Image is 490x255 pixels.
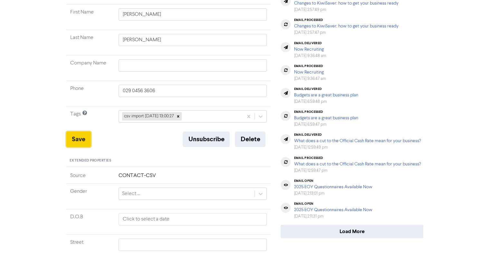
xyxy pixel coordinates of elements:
td: Last Name [66,30,115,55]
a: Now Recruiting [294,70,323,74]
div: email processed [294,64,326,68]
div: Select ... [122,190,140,198]
iframe: Chat Widget [458,224,490,255]
td: First Name [66,5,115,30]
td: Gender [66,183,115,209]
div: email processed [294,18,398,22]
td: Phone [66,81,115,106]
div: [DATE] 6:59:48 pm [294,99,358,105]
div: csv import [DATE] 13:00:27 [122,112,175,121]
td: Tags [66,106,115,132]
div: [DATE] 2:57:47 pm [294,30,398,36]
a: What does a cut to the Official Cash Rate mean for your business? [294,162,421,166]
div: [DATE] 2:11:31 pm [294,213,372,220]
div: email processed [294,156,421,160]
div: [DATE] 6:59:47 pm [294,122,358,128]
a: Changes to KiwiSaver: how to get your business ready [294,24,398,28]
div: [DATE] 2:13:01 pm [294,191,372,197]
div: [DATE] 2:57:49 pm [294,7,398,13]
button: Save [66,132,91,147]
div: [DATE] 9:36:48 am [294,53,326,59]
div: email delivered [294,41,326,45]
td: Source [66,172,115,184]
div: email open [294,179,372,183]
div: [DATE] 12:59:47 pm [294,168,421,174]
td: D.O.B [66,209,115,234]
a: Changes to KiwiSaver: how to get your business ready [294,1,398,5]
td: CONTACT-CSV [115,172,271,184]
a: Now Recruiting [294,47,323,52]
a: 2025 EOY Questionnaires Available Now [294,185,372,189]
a: What does a cut to the Official Cash Rate mean for your business? [294,139,421,143]
div: email open [294,202,372,206]
button: Delete [235,132,265,147]
a: Budgets are a great business plan [294,116,358,120]
div: email processed [294,110,358,114]
a: Budgets are a great business plan [294,93,358,97]
div: email delivered [294,133,421,137]
div: [DATE] 12:59:49 pm [294,144,421,151]
td: Company Name [66,55,115,81]
a: 2025 EOY Questionnaires Available Now [294,208,372,212]
div: email delivered [294,87,358,91]
input: Click to select a date [119,213,267,225]
div: [DATE] 9:36:47 am [294,76,326,82]
button: Unsubscribe [183,132,230,147]
button: Load More [281,225,423,238]
div: Extended Properties [66,155,271,167]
